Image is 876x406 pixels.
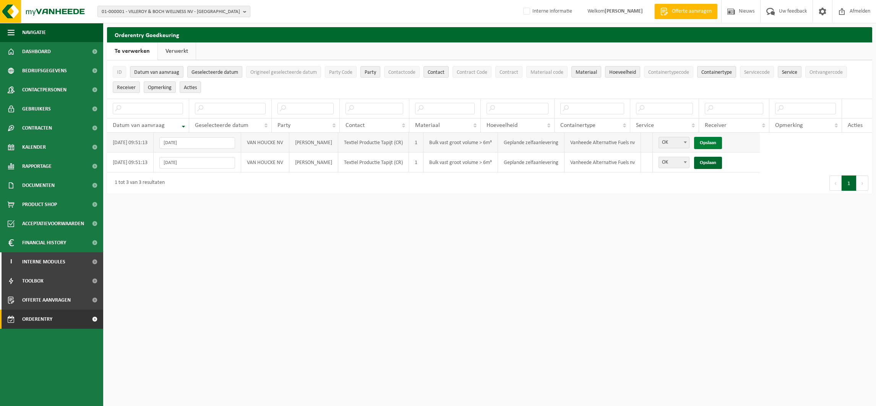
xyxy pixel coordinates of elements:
[659,157,689,168] span: OK
[522,6,572,17] label: Interne informatie
[22,80,67,99] span: Contactpersonen
[117,70,122,75] span: ID
[22,252,65,271] span: Interne modules
[423,153,498,172] td: Bulk vast groot volume > 6m³
[22,61,67,80] span: Bedrijfsgegevens
[694,157,722,169] a: Opslaan
[453,66,492,78] button: Contract CodeContract Code: Activate to sort
[22,23,46,42] span: Navigatie
[329,70,352,75] span: Party Code
[701,70,732,75] span: Containertype
[195,122,248,128] span: Geselecteerde datum
[744,70,770,75] span: Servicecode
[487,122,517,128] span: Hoeveelheid
[107,153,154,172] td: [DATE] 09:51:13
[241,153,289,172] td: VAN HOUCKE NV
[428,70,444,75] span: Contact
[180,81,201,93] button: Acties
[829,175,842,191] button: Previous
[113,66,126,78] button: IDID: Activate to sort
[605,66,640,78] button: HoeveelheidHoeveelheid: Activate to sort
[498,133,565,153] td: Geplande zelfaanlevering
[605,8,643,14] strong: [PERSON_NAME]
[648,70,689,75] span: Containertypecode
[782,70,797,75] span: Service
[565,133,641,153] td: Vanheede Alternative Fuels nv
[22,271,44,291] span: Toolbox
[498,153,565,172] td: Geplande zelfaanlevering
[694,137,722,149] a: Opslaan
[565,153,641,172] td: Vanheede Alternative Fuels nv
[778,66,801,78] button: ServiceService: Activate to sort
[191,70,238,75] span: Geselecteerde datum
[277,122,290,128] span: Party
[705,122,727,128] span: Receiver
[500,70,518,75] span: Contract
[22,310,86,329] span: Orderentry Goedkeuring
[409,133,423,153] td: 1
[740,66,774,78] button: ServicecodeServicecode: Activate to sort
[571,66,601,78] button: MateriaalMateriaal: Activate to sort
[22,99,51,119] span: Gebruikers
[338,153,409,172] td: Textiel Productie Tapijt (CR)
[107,42,157,60] a: Te verwerken
[22,138,46,157] span: Kalender
[670,8,714,15] span: Offerte aanvragen
[22,42,51,61] span: Dashboard
[134,70,179,75] span: Datum van aanvraag
[609,70,636,75] span: Hoeveelheid
[338,133,409,153] td: Textiel Productie Tapijt (CR)
[857,175,868,191] button: Next
[644,66,693,78] button: ContainertypecodeContainertypecode: Activate to sort
[158,42,196,60] a: Verwerkt
[775,122,803,128] span: Opmerking
[423,66,449,78] button: ContactContact: Activate to sort
[102,6,240,18] span: 01-000001 - VILLEROY & BOCH WELLNESS NV - [GEOGRAPHIC_DATA]
[22,119,52,138] span: Contracten
[809,70,843,75] span: Ontvangercode
[8,252,15,271] span: I
[148,85,172,91] span: Opmerking
[423,133,498,153] td: Bulk vast groot volume > 6m³
[636,122,654,128] span: Service
[384,66,420,78] button: ContactcodeContactcode: Activate to sort
[805,66,847,78] button: OntvangercodeOntvangercode: Activate to sort
[365,70,376,75] span: Party
[457,70,487,75] span: Contract Code
[241,133,289,153] td: VAN HOUCKE NV
[130,66,183,78] button: Datum van aanvraagDatum van aanvraag: Activate to remove sorting
[144,81,176,93] button: OpmerkingOpmerking: Activate to sort
[697,66,736,78] button: ContainertypeContainertype: Activate to sort
[113,122,165,128] span: Datum van aanvraag
[117,85,136,91] span: Receiver
[576,70,597,75] span: Materiaal
[22,195,57,214] span: Product Shop
[388,70,415,75] span: Contactcode
[325,66,357,78] button: Party CodeParty Code: Activate to sort
[530,70,563,75] span: Materiaal code
[246,66,321,78] button: Origineel geselecteerde datumOrigineel geselecteerde datum: Activate to sort
[107,27,872,42] h2: Orderentry Goedkeuring
[415,122,440,128] span: Materiaal
[289,153,338,172] td: [PERSON_NAME]
[250,70,317,75] span: Origineel geselecteerde datum
[184,85,197,91] span: Acties
[848,122,863,128] span: Acties
[560,122,595,128] span: Containertype
[111,176,165,190] div: 1 tot 3 van 3 resultaten
[22,157,52,176] span: Rapportage
[22,291,71,310] span: Offerte aanvragen
[842,175,857,191] button: 1
[659,137,689,148] span: OK
[346,122,365,128] span: Contact
[526,66,568,78] button: Materiaal codeMateriaal code: Activate to sort
[187,66,242,78] button: Geselecteerde datumGeselecteerde datum: Activate to sort
[97,6,250,17] button: 01-000001 - VILLEROY & BOCH WELLNESS NV - [GEOGRAPHIC_DATA]
[107,133,154,153] td: [DATE] 09:51:13
[113,81,140,93] button: ReceiverReceiver: Activate to sort
[22,233,66,252] span: Financial History
[22,176,55,195] span: Documenten
[289,133,338,153] td: [PERSON_NAME]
